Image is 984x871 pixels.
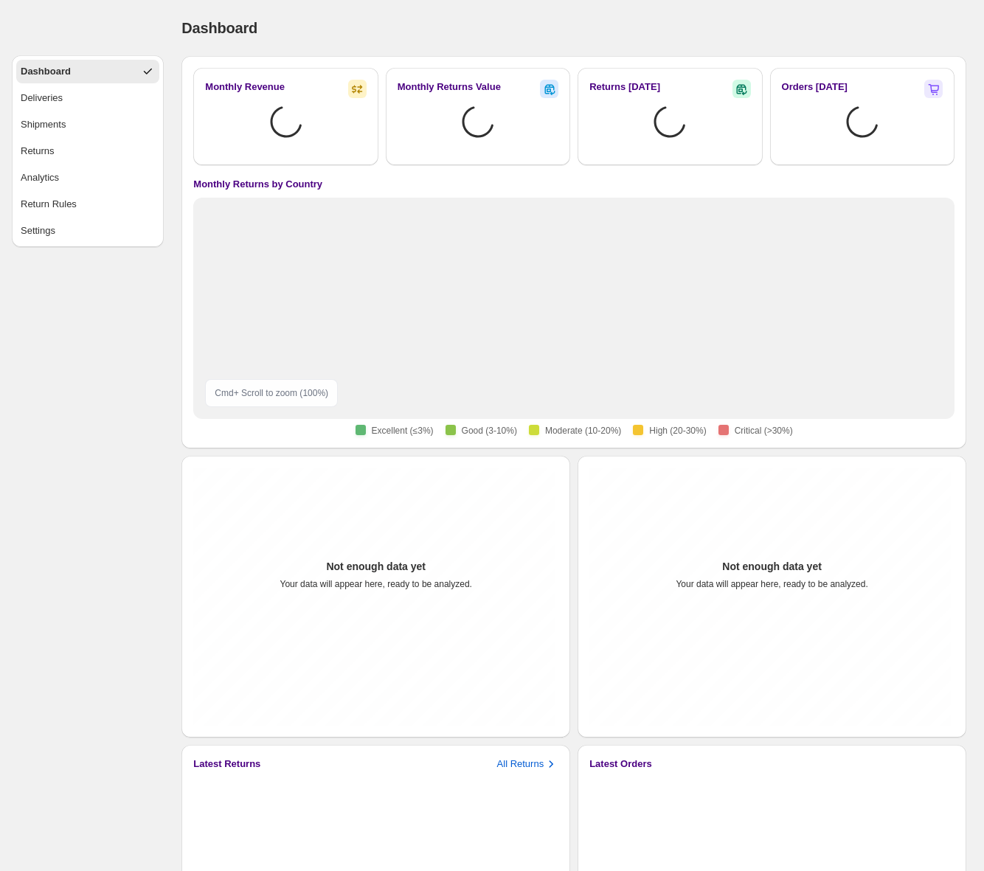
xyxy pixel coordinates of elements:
button: Deliveries [16,86,159,110]
div: Dashboard [21,64,71,79]
div: Shipments [21,117,66,132]
h2: Monthly Returns Value [398,80,501,94]
h3: Latest Returns [193,757,260,771]
button: Return Rules [16,192,159,216]
button: Dashboard [16,60,159,83]
h2: Monthly Revenue [205,80,285,94]
span: Moderate (10-20%) [545,425,621,437]
h4: Monthly Returns by Country [193,177,322,192]
div: Deliveries [21,91,63,105]
h3: Latest Orders [589,757,652,771]
span: Good (3-10%) [462,425,517,437]
div: Returns [21,144,55,159]
div: Settings [21,223,55,238]
button: Analytics [16,166,159,190]
div: Cmd + Scroll to zoom ( 100 %) [205,379,338,407]
span: Critical (>30%) [735,425,793,437]
div: Analytics [21,170,59,185]
span: High (20-30%) [649,425,706,437]
div: Return Rules [21,197,77,212]
h2: Orders [DATE] [782,80,848,94]
button: All Returns [497,757,559,771]
h2: Returns [DATE] [589,80,660,94]
button: Settings [16,219,159,243]
button: Shipments [16,113,159,136]
span: Excellent (≤3%) [372,425,434,437]
span: Dashboard [181,20,257,36]
button: Returns [16,139,159,163]
h3: All Returns [497,757,544,771]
